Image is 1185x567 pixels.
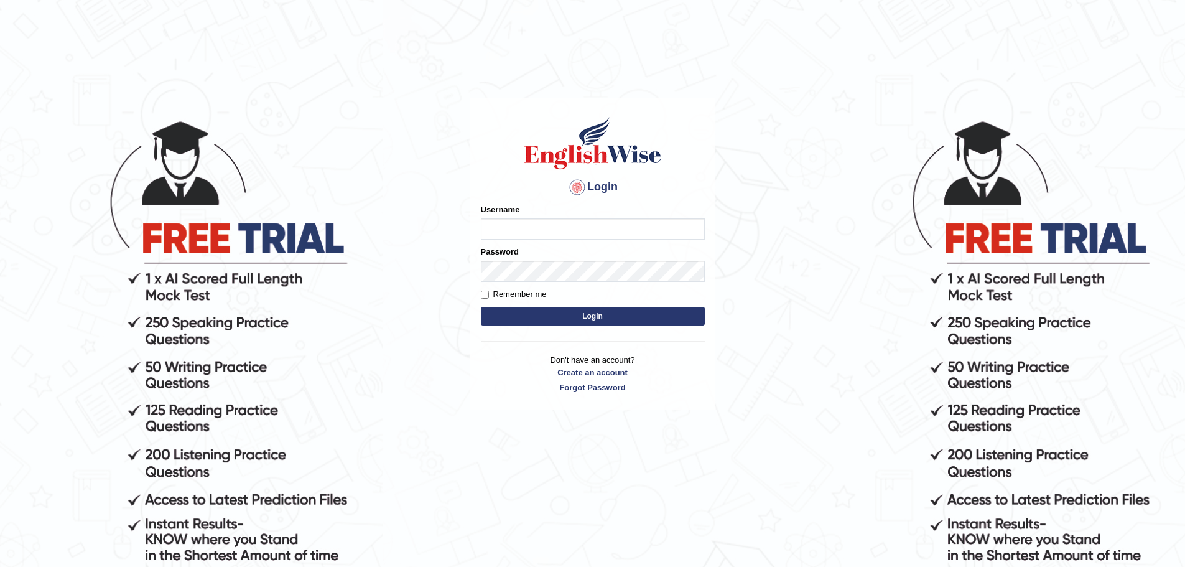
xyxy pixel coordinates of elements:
img: Logo of English Wise sign in for intelligent practice with AI [522,115,664,171]
label: Username [481,204,520,215]
label: Password [481,246,519,258]
p: Don't have an account? [481,354,705,393]
a: Create an account [481,367,705,378]
button: Login [481,307,705,326]
label: Remember me [481,288,547,301]
h4: Login [481,177,705,197]
a: Forgot Password [481,382,705,393]
input: Remember me [481,291,489,299]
